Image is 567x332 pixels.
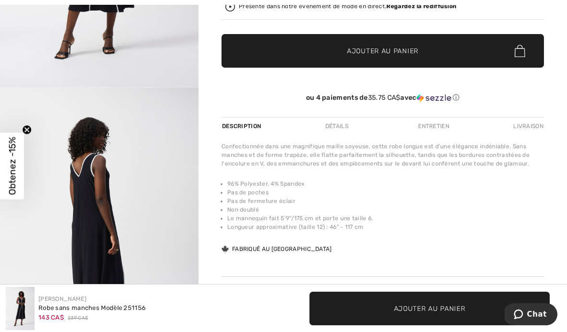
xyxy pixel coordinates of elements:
[394,303,466,313] span: Ajouter au panier
[227,179,544,188] li: 96% Polyester, 4% Spandex
[317,118,357,135] div: Détails
[505,303,557,327] iframe: Ouvre un widget dans lequel vous pouvez chatter avec l’un de nos agents
[368,94,401,102] span: 35.75 CA$
[410,118,457,135] div: Entretien
[38,303,146,313] div: Robe sans manches Modèle 251156
[22,125,32,135] button: Close teaser
[222,94,544,106] div: ou 4 paiements de35.75 CA$avecSezzle Cliquez pour en savoir plus sur Sezzle
[227,188,544,197] li: Pas de poches
[347,46,419,56] span: Ajouter au panier
[386,3,456,10] strong: Regardez la rediffusion
[68,315,88,322] span: 239 CA$
[227,197,544,205] li: Pas de fermeture éclair
[38,314,64,321] span: 143 CA$
[6,287,35,330] img: Robe sans manches mod&egrave;le 251156
[227,214,544,223] li: Le mannequin fait 5'9"/175 cm et porte une taille 6.
[7,137,18,195] span: Obtenez -15%
[222,118,263,135] div: Description
[417,94,451,102] img: Sezzle
[222,34,544,68] button: Ajouter au panier
[38,296,86,302] a: [PERSON_NAME]
[239,3,456,10] div: Presenté dans notre événement de mode en direct.
[222,245,332,253] div: Fabriqué au [GEOGRAPHIC_DATA]
[227,205,544,214] li: Non doublé
[222,94,544,102] div: ou 4 paiements de avec
[227,223,544,231] li: Longueur approximative (taille 12) : 46" - 117 cm
[309,292,550,325] button: Ajouter au panier
[222,142,544,168] div: Confectionnée dans une magnifique maille soyeuse, cette robe longue est d'une élégance indéniable...
[225,2,235,12] img: Regardez la rediffusion
[511,118,544,135] div: Livraison
[515,45,525,57] img: Bag.svg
